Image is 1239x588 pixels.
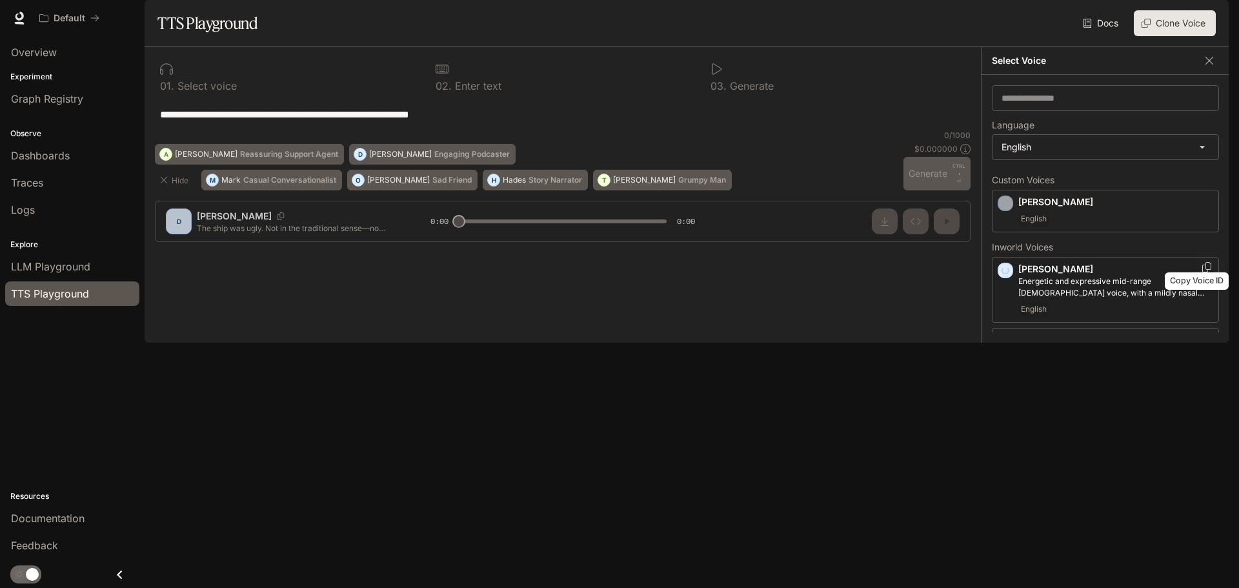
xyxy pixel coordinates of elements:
[992,176,1219,185] p: Custom Voices
[1018,263,1213,276] p: [PERSON_NAME]
[483,170,588,190] button: HHadesStory Narrator
[347,170,478,190] button: O[PERSON_NAME]Sad Friend
[201,170,342,190] button: MMarkCasual Conversationalist
[1200,262,1213,272] button: Copy Voice ID
[221,176,241,184] p: Mark
[349,144,516,165] button: D[PERSON_NAME]Engaging Podcaster
[1080,10,1123,36] a: Docs
[488,170,499,190] div: H
[160,144,172,165] div: A
[352,170,364,190] div: O
[914,143,958,154] p: $ 0.000000
[34,5,105,31] button: All workspaces
[369,150,432,158] p: [PERSON_NAME]
[354,144,366,165] div: D
[992,121,1034,130] p: Language
[593,170,732,190] button: T[PERSON_NAME]Grumpy Man
[710,81,727,91] p: 0 3 .
[503,176,526,184] p: Hades
[1018,211,1049,227] span: English
[367,176,430,184] p: [PERSON_NAME]
[54,13,85,24] p: Default
[175,150,237,158] p: [PERSON_NAME]
[174,81,237,91] p: Select voice
[155,144,344,165] button: A[PERSON_NAME]Reassuring Support Agent
[157,10,257,36] h1: TTS Playground
[432,176,472,184] p: Sad Friend
[160,81,174,91] p: 0 1 .
[155,170,196,190] button: Hide
[1018,301,1049,317] span: English
[436,81,452,91] p: 0 2 .
[1165,272,1229,290] div: Copy Voice ID
[1018,196,1213,208] p: [PERSON_NAME]
[1134,10,1216,36] button: Clone Voice
[452,81,501,91] p: Enter text
[434,150,510,158] p: Engaging Podcaster
[240,150,338,158] p: Reassuring Support Agent
[613,176,676,184] p: [PERSON_NAME]
[678,176,726,184] p: Grumpy Man
[727,81,774,91] p: Generate
[598,170,610,190] div: T
[944,130,971,141] p: 0 / 1000
[206,170,218,190] div: M
[529,176,582,184] p: Story Narrator
[992,135,1218,159] div: English
[1018,276,1213,299] p: Energetic and expressive mid-range male voice, with a mildly nasal quality
[992,243,1219,252] p: Inworld Voices
[243,176,336,184] p: Casual Conversationalist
